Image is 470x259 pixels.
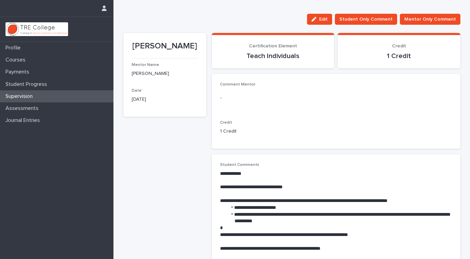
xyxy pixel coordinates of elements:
p: Profile [3,45,26,51]
p: 1 Credit [346,52,452,60]
span: Edit [319,17,328,22]
p: [DATE] [132,96,198,103]
p: Teach Individuals [220,52,326,60]
span: Student Only Comment [339,16,393,23]
span: Comment Mentor [220,82,255,87]
span: Mentor Only Comment [404,16,456,23]
p: - [220,94,452,102]
button: Mentor Only Comment [400,14,460,25]
p: Courses [3,57,31,63]
span: Certification Element [249,44,297,48]
p: Student Progress [3,81,53,88]
p: Assessments [3,105,44,112]
button: Student Only Comment [335,14,397,25]
p: Journal Entries [3,117,45,124]
span: Credit [220,121,232,125]
p: [PERSON_NAME] [132,41,198,51]
span: Mentor Name [132,63,159,67]
img: L01RLPSrRaOWR30Oqb5K [6,22,68,36]
p: Supervision [3,93,38,100]
span: Student Comments [220,163,259,167]
button: Edit [307,14,332,25]
p: [PERSON_NAME] [132,70,198,77]
span: Date [132,89,142,93]
p: Payments [3,69,35,75]
span: Credit [392,44,406,48]
p: 1 Credit [220,128,452,135]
